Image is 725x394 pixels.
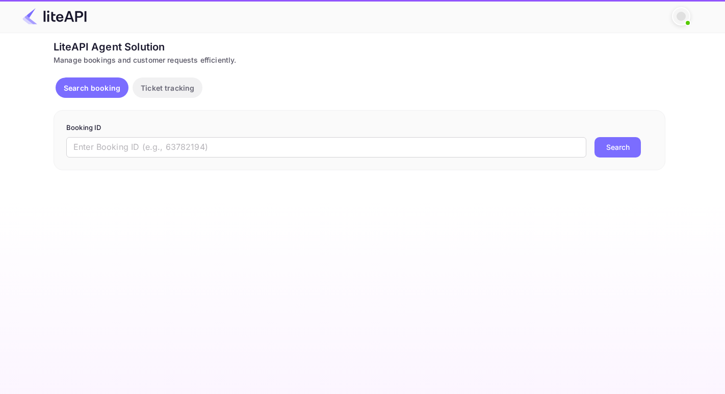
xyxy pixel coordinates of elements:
[54,55,665,65] div: Manage bookings and customer requests efficiently.
[141,83,194,93] p: Ticket tracking
[54,39,665,55] div: LiteAPI Agent Solution
[64,83,120,93] p: Search booking
[66,137,586,157] input: Enter Booking ID (e.g., 63782194)
[594,137,641,157] button: Search
[66,123,653,133] p: Booking ID
[22,8,87,24] img: LiteAPI Logo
